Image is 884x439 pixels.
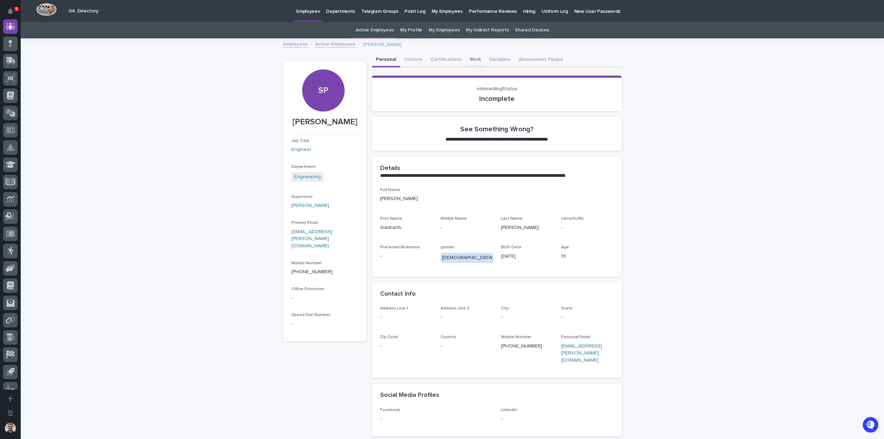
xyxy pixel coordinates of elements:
[380,335,398,339] span: Zip Code
[501,245,521,249] span: Birth Date
[3,421,18,436] button: users-avatar
[501,306,509,311] span: City
[429,22,460,38] a: My Employees
[291,195,313,199] span: Supervisor
[501,408,517,412] span: LinkedIn
[291,221,318,225] span: Primary Email
[380,392,439,399] h2: Social Media Profiles
[515,22,549,38] a: Shared Devices
[501,253,553,260] p: [DATE]
[485,53,515,67] button: Discipline
[294,173,321,181] a: Engineering
[501,415,614,422] p: -
[380,306,408,311] span: Address Line 1
[69,8,98,14] h2: 04. Directory
[14,111,38,118] span: Help Docs
[3,4,18,19] button: Notifications
[561,217,584,221] span: nameSuffix
[477,86,517,91] span: onboardingStatus
[441,306,470,311] span: Address Line 2
[291,295,358,302] p: -
[561,344,602,363] a: [EMAIL_ADDRESS][PERSON_NAME][DOMAIN_NAME]
[23,84,97,89] div: We're offline, we will be back soon!
[291,229,332,249] a: [EMAIL_ADDRESS][PERSON_NAME][DOMAIN_NAME]
[315,40,355,48] a: Active Employees
[356,22,394,38] a: Active Employees
[441,217,467,221] span: Middle Name
[501,344,542,349] a: [PHONE_NUMBER]
[380,195,613,202] p: [PERSON_NAME]
[363,40,402,48] p: [PERSON_NAME]
[7,28,126,39] p: Welcome 👋
[400,53,426,67] button: Uniform
[460,125,534,133] h2: See Something Wrong?
[380,188,400,192] span: Full Name
[561,253,613,260] p: 31
[9,8,18,19] div: Notifications5
[380,343,432,350] p: -
[380,314,432,321] p: -
[291,165,316,169] span: Department
[426,53,465,67] button: Certifications
[515,53,567,67] button: Assessment Plaque
[7,7,21,21] img: Stacker
[561,245,569,249] span: Age
[380,408,400,412] span: Facebook
[380,415,493,422] p: -
[291,313,330,317] span: Speed Dial Number
[7,112,12,117] div: 📖
[3,406,18,420] button: Open workspace settings
[441,253,495,263] div: [DEMOGRAPHIC_DATA]
[372,53,400,67] button: Personal
[3,391,18,406] button: Add a new app...
[380,245,420,249] span: Preferred Nickname
[380,224,432,231] p: Siddharth
[18,56,114,63] input: Clear
[380,290,416,298] h2: Contact Info
[501,217,522,221] span: Last Name
[466,22,509,38] a: My Indirect Reports
[561,306,573,311] span: State
[291,202,329,209] a: [PERSON_NAME]
[4,108,40,121] a: 📖Help Docs
[283,40,308,48] a: Employees
[561,314,613,321] p: -
[49,128,84,133] a: Powered byPylon
[561,224,613,231] p: -
[15,7,18,11] p: 5
[291,261,322,265] span: Mobile Number
[36,3,57,16] img: Workspace Logo
[291,146,311,153] a: Engineer
[465,53,485,67] button: Work
[7,39,126,50] p: How can we help?
[291,321,358,328] p: -
[291,287,324,291] span: Office Extension
[561,335,590,339] span: Personal Email
[441,335,456,339] span: Country
[501,314,553,321] p: -
[441,245,455,249] span: gender
[380,165,400,172] h2: Details
[302,43,344,95] div: SP
[380,253,432,260] p: -
[7,77,19,89] img: 1736555164131-43832dd5-751b-4058-ba23-39d91318e5a0
[291,139,309,143] span: Job Title
[380,95,613,103] p: Incomplete
[291,269,333,274] a: [PHONE_NUMBER]
[400,22,422,38] a: My Profile
[501,224,553,231] p: [PERSON_NAME]
[441,314,493,321] p: -
[23,77,113,84] div: Start new chat
[380,217,402,221] span: First Name
[441,343,493,350] p: -
[117,79,126,87] button: Start new chat
[69,128,84,133] span: Pylon
[441,224,493,231] p: -
[291,117,358,127] p: [PERSON_NAME]
[501,335,531,339] span: Mobile Number
[862,416,881,435] iframe: Open customer support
